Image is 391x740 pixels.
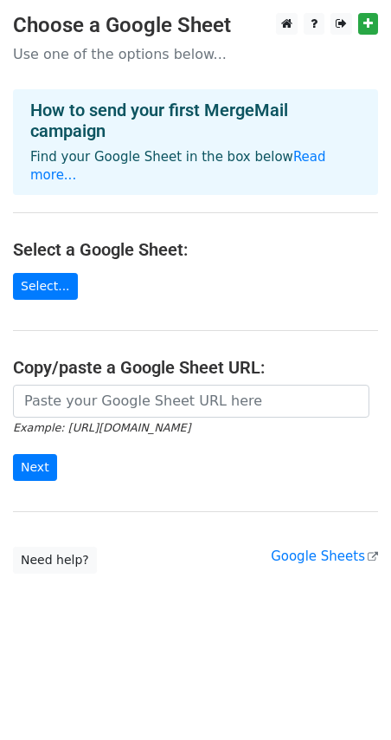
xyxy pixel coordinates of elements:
a: Google Sheets [271,549,378,564]
input: Paste your Google Sheet URL here [13,385,369,418]
a: Need help? [13,547,97,574]
small: Example: [URL][DOMAIN_NAME] [13,421,190,434]
input: Next [13,454,57,481]
a: Select... [13,273,78,300]
h4: Select a Google Sheet: [13,239,378,260]
p: Find your Google Sheet in the box below [30,148,361,185]
p: Use one of the options below... [13,45,378,63]
h4: How to send your first MergeMail campaign [30,100,361,141]
a: Read more... [30,149,326,183]
h4: Copy/paste a Google Sheet URL: [13,357,378,378]
h3: Choose a Google Sheet [13,13,378,38]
